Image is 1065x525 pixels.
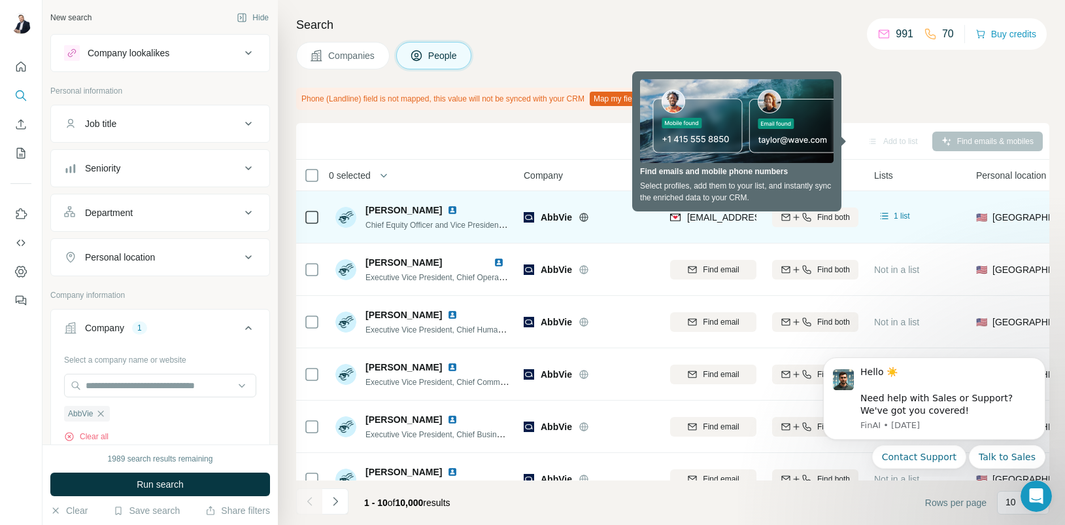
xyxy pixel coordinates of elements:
img: Avatar [10,13,31,34]
img: Avatar [335,469,356,490]
span: Not in a list [874,474,919,484]
div: 1 [132,322,147,334]
span: Not in a list [874,317,919,327]
button: Dashboard [10,260,31,283]
span: Chief Equity Officer and Vice President People Experience [365,219,569,230]
div: Seniority [85,162,120,175]
span: 🇺🇸 [976,263,987,276]
img: Logo of AbbVie [524,474,534,484]
iframe: Intercom live chat [1021,480,1052,512]
button: Find both [772,312,858,332]
span: [GEOGRAPHIC_DATA] [992,263,1062,276]
div: Company lookalikes [88,46,169,60]
button: Department [51,197,269,228]
p: 991 [896,26,913,42]
button: Job title [51,108,269,139]
span: AbbVie [68,408,93,420]
button: Feedback [10,289,31,312]
div: Personal location [85,251,155,264]
img: LinkedIn logo [447,414,458,425]
p: Company information [50,289,270,301]
span: 0 selected [329,169,371,182]
span: 1 - 10 [364,498,388,508]
span: [PERSON_NAME] [365,257,442,268]
button: Quick start [10,55,31,79]
button: Find both [772,365,858,384]
img: provider findymail logo [670,211,681,224]
button: Find email [670,469,756,489]
button: Clear [50,504,88,517]
button: Save search [113,504,180,517]
img: Logo of AbbVie [524,317,534,327]
button: Personal location [51,242,269,273]
span: AbbVie [541,211,572,224]
button: Find email [670,365,756,384]
span: Executive Vice President, Chief Commercial Officer [365,376,544,387]
button: Use Surfe API [10,231,31,255]
button: Find both [772,469,858,489]
span: Email [670,169,693,182]
span: Executive Vice President, Chief Human Resources Officer at AbbVie [365,324,603,335]
span: Executive Vice President, Chief Business and Strategy Officer [365,429,581,439]
span: Rows per page [925,496,987,509]
span: 🇺🇸 [976,473,987,486]
div: Phone (Landline) field is not mapped, this value will not be synced with your CRM [296,88,662,110]
span: Company [524,169,563,182]
img: Logo of AbbVie [524,212,534,223]
span: [PERSON_NAME] [365,361,442,374]
img: Avatar [335,364,356,385]
img: Avatar [335,312,356,333]
span: Find email [703,473,739,485]
img: Logo of AbbVie [524,422,534,432]
button: Enrich CSV [10,113,31,136]
img: Avatar [335,259,356,280]
button: Company1 [51,312,269,349]
img: Logo of AbbVie [524,264,534,275]
span: Find both [817,473,850,485]
span: 🇺🇸 [976,211,987,224]
img: LinkedIn logo [494,257,504,268]
span: [GEOGRAPHIC_DATA] [992,211,1062,224]
button: Seniority [51,153,269,184]
span: Companies [328,49,376,62]
span: [PERSON_NAME] [365,465,442,479]
p: Personal information [50,85,270,97]
span: Find email [703,369,739,380]
span: results [364,498,450,508]
div: Job title [85,117,116,130]
p: 10 [1006,496,1016,509]
span: People [428,49,458,62]
button: Run search [50,473,270,496]
span: Find both [817,264,850,276]
span: Find both [817,316,850,328]
img: LinkedIn logo [447,467,458,477]
button: Hide [228,8,278,27]
button: Map my fields [590,92,659,106]
img: Avatar [335,416,356,437]
span: [EMAIL_ADDRESS][DOMAIN_NAME] [687,212,842,223]
span: AbbVie [541,316,572,329]
span: Run search [137,478,184,491]
span: Executive Vice President, Chief Operations Officer [365,272,541,282]
button: Find email [670,417,756,437]
button: Buy credits [975,25,1036,43]
div: Company [85,321,124,335]
h4: Search [296,16,1049,34]
iframe: Intercom notifications message [803,346,1065,477]
span: Find email [703,421,739,433]
button: Use Surfe on LinkedIn [10,202,31,226]
button: Search [10,84,31,107]
button: Find email [670,260,756,280]
button: Company lookalikes [51,37,269,69]
span: [GEOGRAPHIC_DATA] [992,316,1062,329]
img: LinkedIn logo [447,362,458,372]
img: Logo of AbbVie [524,369,534,380]
span: 🇺🇸 [976,316,987,329]
span: [GEOGRAPHIC_DATA] [992,473,1062,486]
